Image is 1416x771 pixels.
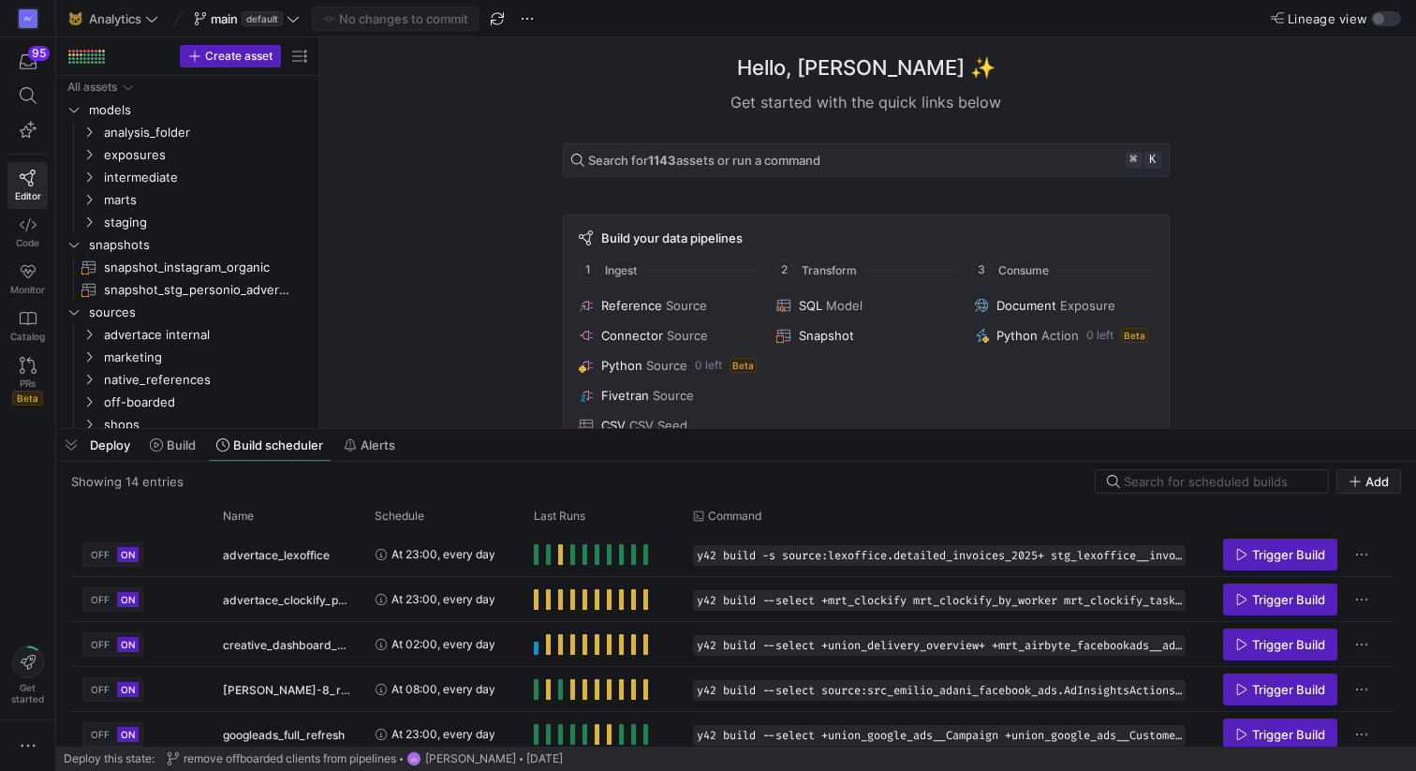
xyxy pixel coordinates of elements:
[391,712,495,756] span: At 23:00, every day
[629,418,687,433] span: CSV Seed
[71,712,1394,757] div: Press SPACE to select this row.
[7,349,48,413] a: PRsBeta
[223,623,352,667] span: creative_dashboard_delivery_overview
[708,510,761,523] span: Command
[996,328,1038,343] span: Python
[19,9,37,28] div: AV
[89,302,308,323] span: sources
[1121,328,1148,343] span: Beta
[223,668,352,712] span: [PERSON_NAME]-8_run
[71,532,1394,577] div: Press SPACE to select this row.
[64,368,311,391] div: Press SPACE to select this row.
[184,752,396,765] span: remove offboarded clients from pipelines
[104,324,308,346] span: advertace internal
[16,237,39,248] span: Code
[89,11,141,26] span: Analytics
[7,639,48,712] button: Getstarted
[211,11,238,26] span: main
[697,729,1182,742] span: y42 build --select +union_google_ads__Campaign +union_google_ads__Customer --full-refresh --exclu...
[391,622,495,666] span: At 02:00, every day
[1041,328,1079,343] span: Action
[601,358,642,373] span: Python
[799,328,854,343] span: Snapshot
[121,729,135,740] span: ON
[646,358,687,373] span: Source
[71,577,1394,622] div: Press SPACE to select this row.
[7,209,48,256] a: Code
[773,324,959,347] button: Snapshot
[7,3,48,35] a: AV
[7,303,48,349] a: Catalog
[89,99,308,121] span: models
[64,752,155,765] span: Deploy this state:
[121,549,135,560] span: ON
[64,346,311,368] div: Press SPACE to select this row.
[1086,329,1114,342] span: 0 left
[12,391,43,406] span: Beta
[1223,719,1337,750] button: Trigger Build
[970,324,1157,347] button: PythonAction0 leftBeta
[104,122,308,143] span: analysis_folder
[223,713,345,757] span: googleads_full_refresh
[205,50,273,63] span: Create asset
[223,533,330,577] span: advertace_lexoffice
[20,378,36,389] span: PRs
[425,752,516,765] span: [PERSON_NAME]
[826,298,863,313] span: Model
[406,751,421,766] div: VU
[575,354,761,377] button: PythonSource0 leftBeta
[1223,584,1337,615] button: Trigger Build
[534,510,585,523] span: Last Runs
[970,294,1157,317] button: DocumentExposure
[799,298,822,313] span: SQL
[91,639,110,650] span: OFF
[242,11,283,26] span: default
[575,414,761,437] button: CSVCSV Seed
[10,284,45,295] span: Monitor
[773,294,959,317] button: SQLModel
[64,76,311,98] div: Press SPACE to select this row.
[64,98,311,121] div: Press SPACE to select this row.
[575,294,761,317] button: ReferenceSource
[71,622,1394,667] div: Press SPACE to select this row.
[64,211,311,233] div: Press SPACE to select this row.
[104,414,308,436] span: shops
[391,577,495,621] span: At 23:00, every day
[648,153,676,168] strong: 1143
[601,298,662,313] span: Reference
[563,143,1170,177] button: Search for1143assets or run a command⌘k
[695,359,722,372] span: 0 left
[667,328,708,343] span: Source
[7,45,48,79] button: 95
[1223,539,1337,571] button: Trigger Build
[68,12,81,25] span: 🐱
[653,388,694,403] span: Source
[90,437,130,452] span: Deploy
[361,437,395,452] span: Alerts
[91,729,110,740] span: OFF
[104,212,308,233] span: staging
[91,684,110,695] span: OFF
[104,279,289,301] span: snapshot_stg_personio_advertace__employees​​​​​​​
[64,166,311,188] div: Press SPACE to select this row.
[64,121,311,143] div: Press SPACE to select this row.
[180,45,281,67] button: Create asset
[563,91,1170,113] div: Get started with the quick links below
[996,298,1056,313] span: Document
[1252,547,1325,562] span: Trigger Build
[601,328,663,343] span: Connector
[697,639,1182,652] span: y42 build --select +union_delivery_overview+ +mrt_airbyte_facebookads__ads_and_creatives_by_ad_id...
[64,301,311,323] div: Press SPACE to select this row.
[121,684,135,695] span: ON
[1252,727,1325,742] span: Trigger Build
[71,474,184,489] div: Showing 14 entries
[167,437,196,452] span: Build
[64,188,311,211] div: Press SPACE to select this row.
[208,429,332,461] button: Build scheduler
[1252,682,1325,697] span: Trigger Build
[1060,298,1115,313] span: Exposure
[104,369,308,391] span: native_references
[64,256,311,278] a: snapshot_instagram_organic​​​​​​​
[141,429,204,461] button: Build
[64,233,311,256] div: Press SPACE to select this row.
